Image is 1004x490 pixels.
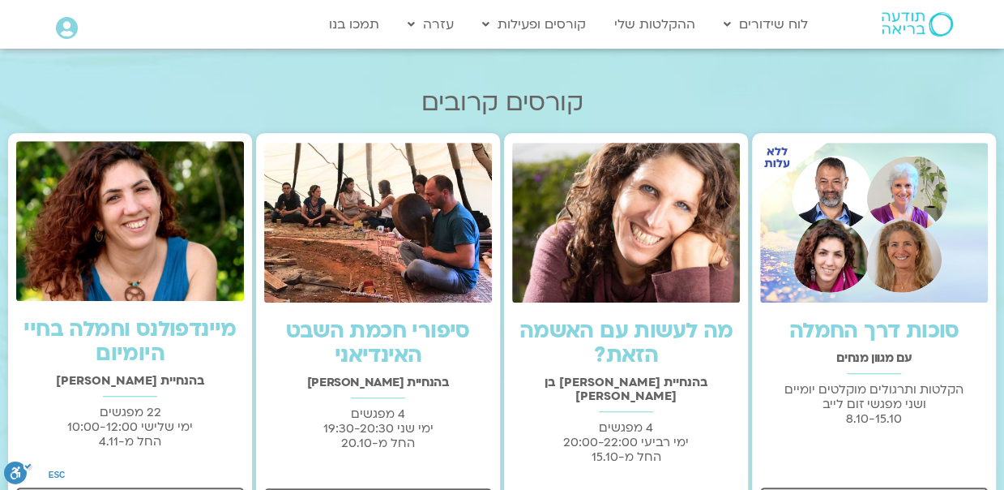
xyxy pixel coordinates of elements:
a: קורסים ופעילות [474,9,594,40]
p: הקלטות ותרגולים מוקלטים יומיים ושני מפגשי זום לייב [760,382,988,426]
a: מה לעשות עם האשמה הזאת? [519,316,733,370]
a: מיינדפולנס וחמלה בחיי היומיום [23,315,236,368]
a: סיפורי חכמת השבט האינדיאני [286,316,469,370]
span: 8.10-15.10 [846,410,902,427]
h2: קורסים קרובים [8,88,996,117]
img: תודעה בריאה [882,12,953,37]
span: החל מ-20.10 [341,435,415,451]
a: סוכות דרך החמלה [788,316,959,346]
p: 4 מפגשים ימי שני 19:30-20:30 [264,406,492,450]
h2: בהנחיית [PERSON_NAME] [16,374,244,388]
a: תמכו בנו [321,9,387,40]
h2: עם מגוון מנחים [760,351,988,365]
a: עזרה [399,9,462,40]
p: 22 מפגשים ימי שלישי 10:00-12:00 החל מ-4.11 [16,405,244,449]
p: 4 מפגשים ימי רביעי 20:00-22:00 החל מ-15.10 [512,420,740,464]
a: לוח שידורים [716,9,816,40]
h2: בהנחיית [PERSON_NAME] [264,376,492,389]
h2: בהנחיית [PERSON_NAME] בן [PERSON_NAME] [512,376,740,403]
a: ההקלטות שלי [606,9,703,40]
